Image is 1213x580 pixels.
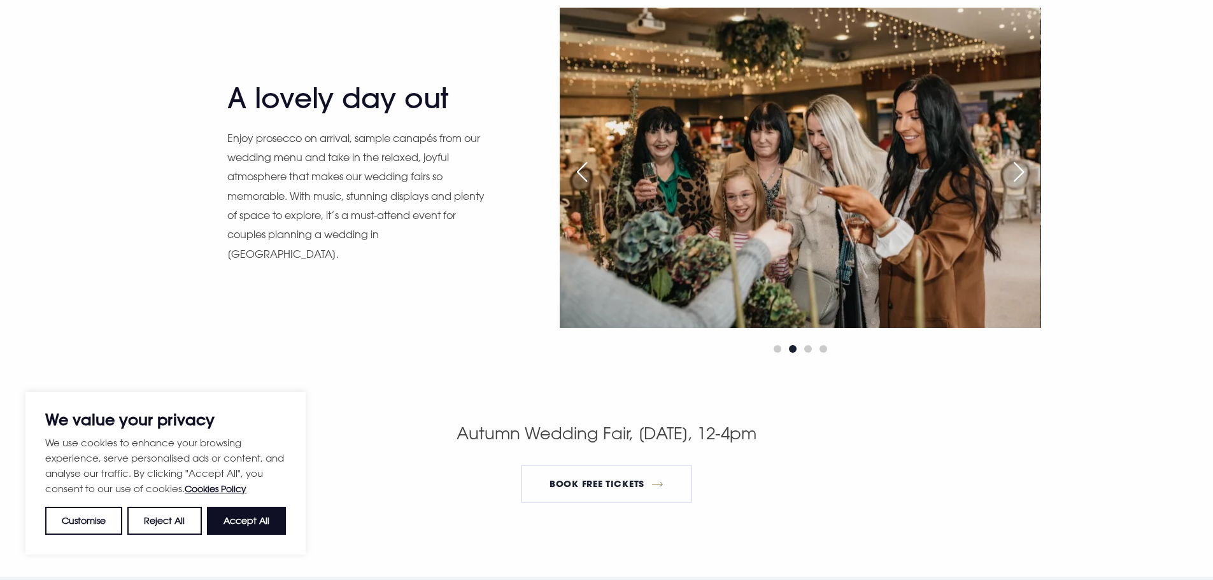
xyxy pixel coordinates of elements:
[207,507,286,535] button: Accept All
[303,420,909,447] p: Autumn Wedding Fair, [DATE], 12-4pm
[1003,158,1035,186] div: Next slide
[45,412,286,427] p: We value your privacy
[789,345,797,353] span: Go to slide 2
[25,392,306,555] div: We value your privacy
[521,465,693,503] a: BOOK FREE TICKETS
[185,483,246,494] a: Cookies Policy
[566,158,598,186] div: Previous slide
[45,507,122,535] button: Customise
[227,81,476,115] h2: A lovely day out
[45,435,286,497] p: We use cookies to enhance your browsing experience, serve personalised ads or content, and analys...
[127,507,201,535] button: Reject All
[227,129,488,264] p: Enjoy prosecco on arrival, sample canapés from our wedding menu and take in the relaxed, joyful a...
[819,345,827,353] span: Go to slide 4
[560,8,1040,328] img: Wedding Fairs Northern Ireland
[774,345,781,353] span: Go to slide 1
[804,345,812,353] span: Go to slide 3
